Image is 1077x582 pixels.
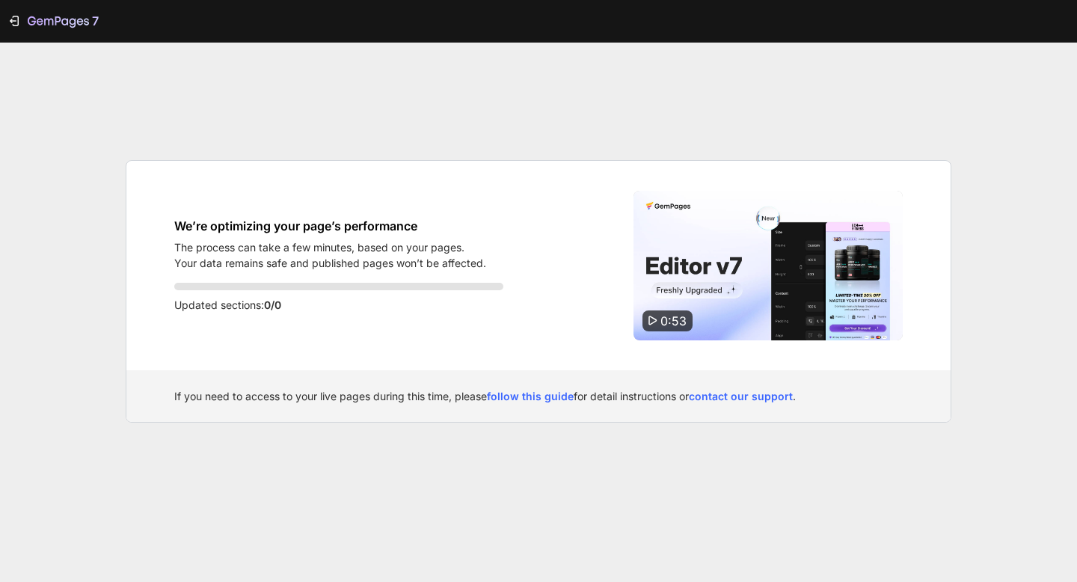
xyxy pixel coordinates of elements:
p: 7 [92,12,99,30]
a: contact our support [689,390,793,402]
a: follow this guide [487,390,574,402]
img: Video thumbnail [633,191,903,340]
span: 0:53 [660,313,687,328]
p: Your data remains safe and published pages won’t be affected. [174,255,486,271]
span: 0/0 [264,298,281,311]
p: Updated sections: [174,296,503,314]
h1: We’re optimizing your page’s performance [174,217,486,235]
p: The process can take a few minutes, based on your pages. [174,239,486,255]
div: If you need to access to your live pages during this time, please for detail instructions or . [174,388,903,404]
